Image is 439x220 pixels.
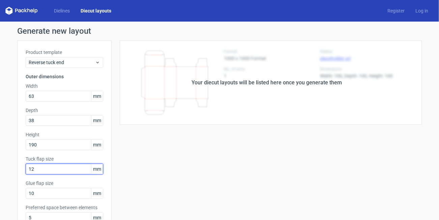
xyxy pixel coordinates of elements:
[382,7,410,14] a: Register
[26,73,103,80] h3: Outer dimensions
[410,7,434,14] a: Log in
[29,59,95,66] span: Reverse tuck end
[26,83,103,89] label: Width
[26,156,103,162] label: Tuck flap size
[91,164,103,174] span: mm
[26,180,103,187] label: Glue flap size
[26,131,103,138] label: Height
[91,140,103,150] span: mm
[49,7,75,14] a: Dielines
[91,188,103,198] span: mm
[75,7,117,14] a: Diecut layouts
[17,27,422,35] h1: Generate new layout
[91,91,103,101] span: mm
[91,115,103,126] span: mm
[192,79,342,87] div: Your diecut layouts will be listed here once you generate them
[26,204,103,211] label: Preferred space between elements
[26,107,103,114] label: Depth
[26,49,103,56] label: Product template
